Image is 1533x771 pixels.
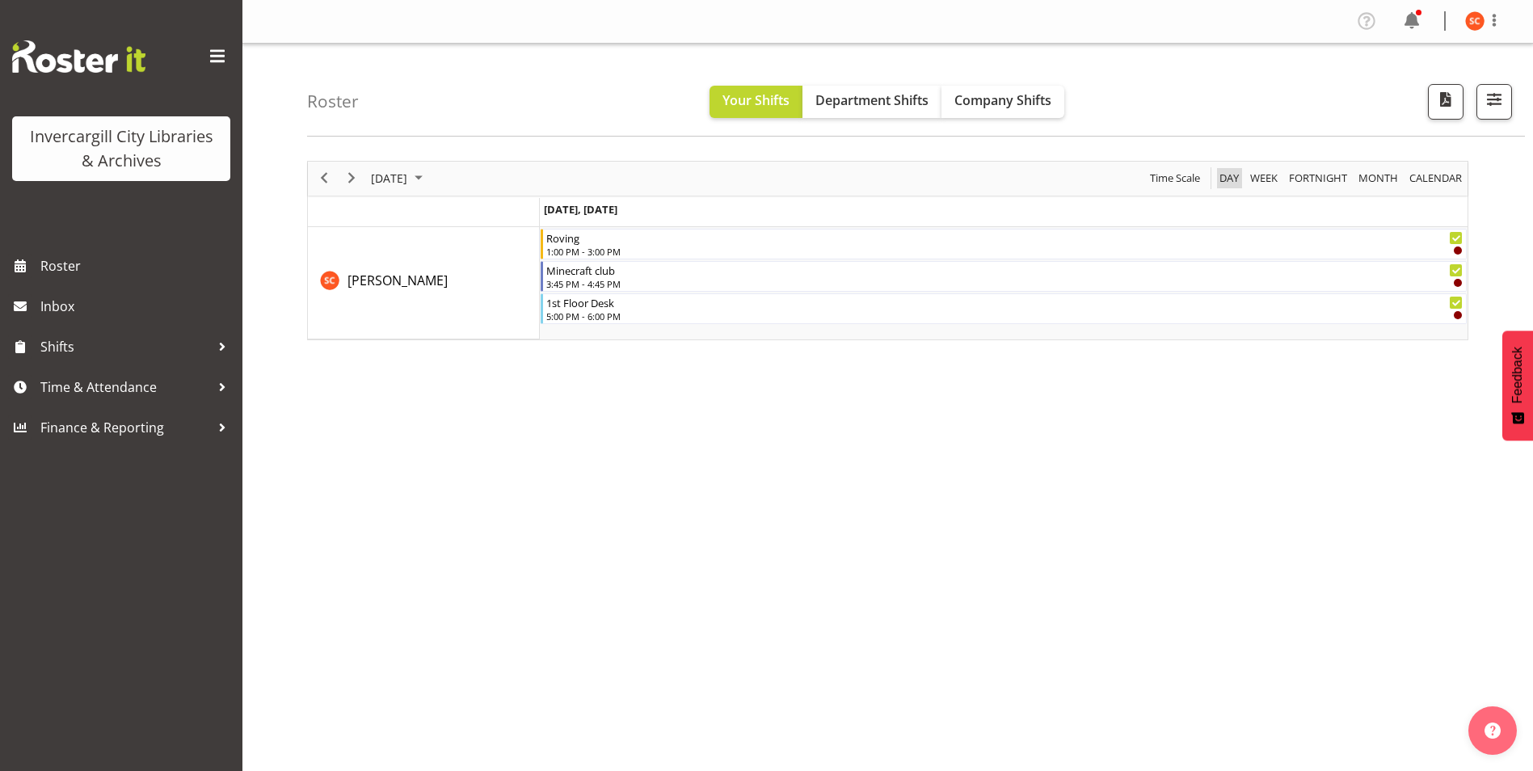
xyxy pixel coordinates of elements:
span: Week [1249,168,1279,188]
h4: Roster [307,92,359,111]
button: Next [341,168,363,188]
div: next period [338,162,365,196]
button: Feedback - Show survey [1502,331,1533,440]
a: [PERSON_NAME] [347,271,448,290]
span: Department Shifts [815,91,929,109]
span: Time Scale [1148,168,1202,188]
span: [PERSON_NAME] [347,272,448,289]
div: Serena Casey"s event - Minecraft club Begin From Thursday, September 18, 2025 at 3:45:00 PM GMT+1... [541,261,1467,292]
span: Your Shifts [722,91,790,109]
span: Roster [40,254,234,278]
div: Minecraft club [546,262,1463,278]
div: September 18, 2025 [365,162,432,196]
span: [DATE], [DATE] [544,202,617,217]
button: Fortnight [1287,168,1350,188]
button: Time Scale [1148,168,1203,188]
button: Filter Shifts [1476,84,1512,120]
button: Department Shifts [802,86,941,118]
table: Timeline Day of September 18, 2025 [540,227,1468,339]
div: Roving [546,230,1463,246]
span: calendar [1408,168,1464,188]
span: Inbox [40,294,234,318]
img: Rosterit website logo [12,40,145,73]
div: Timeline Day of September 18, 2025 [307,161,1468,340]
button: Previous [314,168,335,188]
span: Day [1218,168,1240,188]
button: Timeline Week [1248,168,1281,188]
span: [DATE] [369,168,409,188]
button: Download a PDF of the roster for the current day [1428,84,1464,120]
div: previous period [310,162,338,196]
button: Timeline Day [1217,168,1242,188]
span: Finance & Reporting [40,415,210,440]
div: Invercargill City Libraries & Archives [28,124,214,173]
span: Feedback [1510,347,1525,403]
img: help-xxl-2.png [1485,723,1501,739]
button: Month [1407,168,1465,188]
button: Company Shifts [941,86,1064,118]
img: serena-casey11690.jpg [1465,11,1485,31]
span: Company Shifts [954,91,1051,109]
div: Serena Casey"s event - 1st Floor Desk Begin From Thursday, September 18, 2025 at 5:00:00 PM GMT+1... [541,293,1467,324]
div: 5:00 PM - 6:00 PM [546,310,1463,322]
div: 1:00 PM - 3:00 PM [546,245,1463,258]
div: Serena Casey"s event - Roving Begin From Thursday, September 18, 2025 at 1:00:00 PM GMT+12:00 End... [541,229,1467,259]
td: Serena Casey resource [308,227,540,339]
span: Month [1357,168,1400,188]
button: Timeline Month [1356,168,1401,188]
span: Time & Attendance [40,375,210,399]
div: 3:45 PM - 4:45 PM [546,277,1463,290]
button: September 2025 [369,168,430,188]
div: 1st Floor Desk [546,294,1463,310]
button: Your Shifts [710,86,802,118]
span: Shifts [40,335,210,359]
span: Fortnight [1287,168,1349,188]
